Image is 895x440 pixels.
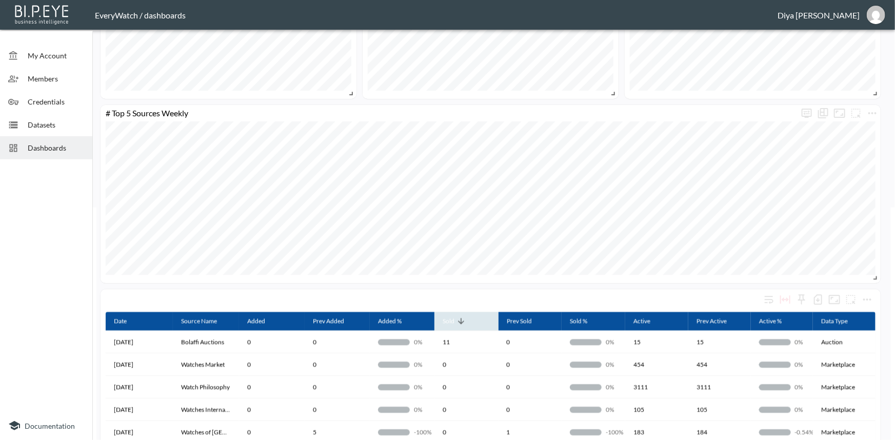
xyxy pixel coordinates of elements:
div: Sticky left columns: 0 [793,291,810,308]
div: 0/100 (0%) [570,338,617,346]
th: 2025-10-08 [106,353,173,376]
div: 0/100 (0%) [570,360,617,369]
div: 0/100 (0%) [378,338,426,346]
div: Sold [443,315,454,327]
p: 0% [414,405,444,414]
div: Active % [759,315,782,327]
div: 0/100 (0%) [759,405,805,414]
th: 0 [434,399,499,421]
div: Added % [378,315,402,327]
th: 0 [499,331,562,353]
th: 2025-10-08 [106,331,173,353]
p: 0% [795,360,825,369]
div: -100/100 (-100%) [378,428,426,436]
button: more [843,291,859,308]
div: Data Type [821,315,848,327]
span: Credentials [28,96,84,107]
div: Prev Added [313,315,344,327]
div: Prev Sold [507,315,532,327]
div: Added [247,315,265,327]
div: Prev Active [697,315,727,327]
th: 2025-10-08 [106,376,173,399]
div: 0/100 (0%) [570,383,617,391]
th: 0 [239,331,305,353]
th: 0 [239,353,305,376]
p: -100% [414,428,444,436]
span: Members [28,73,84,84]
th: 454 [688,353,751,376]
th: 15 [688,331,751,353]
th: 0 [499,399,562,421]
th: Marketplace [813,376,876,399]
button: more [859,291,876,308]
div: # Overall Source Details [109,295,761,304]
span: Prev Added [313,315,357,327]
span: Display settings [799,105,815,121]
span: Chart settings [859,291,876,308]
div: 0/100 (0%) [378,383,426,391]
span: Chart settings [864,105,881,121]
div: 0/100 (0%) [570,405,617,414]
div: Diya [PERSON_NAME] [778,10,860,20]
img: bipeye-logo [13,3,72,26]
div: -100/100 (-100%) [570,428,617,436]
span: Active % [759,315,795,327]
div: 0/100 (0%) [759,338,805,346]
span: Date [114,315,140,327]
p: 0% [414,383,444,391]
th: 0 [305,376,370,399]
p: 0% [414,360,444,369]
button: Fullscreen [831,105,848,121]
span: Documentation [25,422,75,430]
span: Added % [378,315,415,327]
p: 0% [795,383,825,391]
th: 105 [625,399,688,421]
span: Sold [443,315,468,327]
span: Attach chart to a group [843,294,859,303]
div: 0/100 (0%) [759,360,805,369]
span: Data Type [821,315,861,327]
div: 0/100 (0%) [378,405,426,414]
th: Watches International [173,399,239,421]
th: 0 [499,376,562,399]
span: Attach chart to a group [848,107,864,117]
span: Prev Active [697,315,740,327]
div: -0.54/100 (-0.54%) [759,428,805,436]
th: Auction [813,331,876,353]
span: Added [247,315,279,327]
button: more [864,105,881,121]
p: -0.54% [795,428,825,436]
span: Datasets [28,119,84,130]
th: 0 [499,353,562,376]
span: Dashboards [28,142,84,153]
span: Prev Sold [507,315,545,327]
p: -100% [606,428,635,436]
p: 0% [606,383,635,391]
th: 0 [434,353,499,376]
div: EveryWatch / dashboards [95,10,778,20]
button: Fullscreen [826,291,843,308]
div: Active [633,315,650,327]
span: Active [633,315,664,327]
img: a8099f9e021af5dd6201337a867d9ae6 [867,6,885,24]
th: 11 [434,331,499,353]
th: 3111 [625,376,688,399]
th: 0 [305,353,370,376]
button: diya@everywatch.com [860,3,892,27]
th: 0 [239,376,305,399]
div: Date [114,315,127,327]
th: Bolaffi Auctions [173,331,239,353]
p: 0% [606,360,635,369]
p: 0% [606,338,635,346]
th: 0 [434,376,499,399]
th: 454 [625,353,688,376]
p: 0% [414,338,444,346]
th: Marketplace [813,353,876,376]
th: 2025-10-08 [106,399,173,421]
th: 15 [625,331,688,353]
button: more [848,105,864,121]
div: Sold % [570,315,587,327]
button: more [799,105,815,121]
th: Watches Market [173,353,239,376]
span: My Account [28,50,84,61]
